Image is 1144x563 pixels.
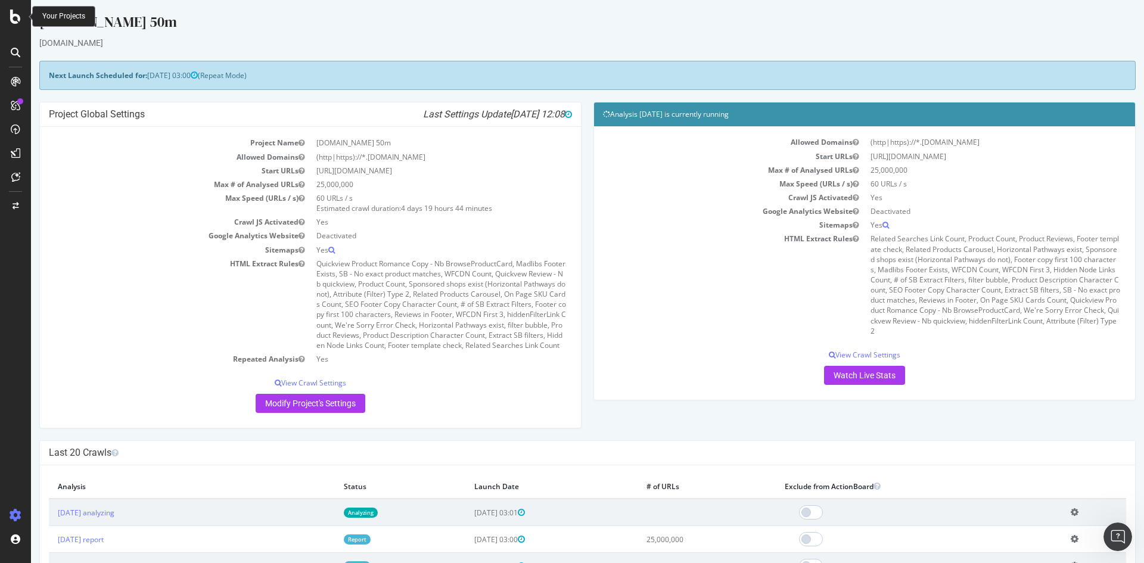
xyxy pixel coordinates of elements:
[834,150,1095,163] td: [URL][DOMAIN_NAME]
[745,474,1031,499] th: Exclude from ActionBoard
[8,37,1105,49] div: [DOMAIN_NAME]
[1103,522,1132,551] iframe: Intercom live chat
[607,526,744,553] td: 25,000,000
[279,243,541,257] td: Yes
[8,61,1105,90] div: (Repeat Mode)
[834,204,1095,218] td: Deactivated
[18,229,279,242] td: Google Analytics Website
[18,108,541,120] h4: Project Global Settings
[834,177,1095,191] td: 60 URLs / s
[793,366,874,385] a: Watch Live Stats
[279,229,541,242] td: Deactivated
[572,108,1095,120] h4: Analysis [DATE] is currently running
[572,163,834,177] td: Max # of Analysed URLs
[18,352,279,366] td: Repeated Analysis
[834,135,1095,149] td: (http|https)://*.[DOMAIN_NAME]
[18,257,279,352] td: HTML Extract Rules
[572,135,834,149] td: Allowed Domains
[313,534,340,545] a: Report
[480,108,541,120] span: [DATE] 12:08
[443,534,494,545] span: [DATE] 03:00
[279,257,541,352] td: Quickview Product Romance Copy - Nb BrowseProductCard, Madlibs Footer Exists, SB - No exact produ...
[572,218,834,232] td: Sitemaps
[18,136,279,150] td: Project Name
[279,164,541,178] td: [URL][DOMAIN_NAME]
[572,191,834,204] td: Crawl JS Activated
[370,203,461,213] span: 4 days 19 hours 44 minutes
[18,243,279,257] td: Sitemaps
[18,164,279,178] td: Start URLs
[225,394,334,413] a: Modify Project's Settings
[572,204,834,218] td: Google Analytics Website
[434,474,607,499] th: Launch Date
[834,191,1095,204] td: Yes
[18,215,279,229] td: Crawl JS Activated
[18,178,279,191] td: Max # of Analysed URLs
[279,178,541,191] td: 25,000,000
[279,136,541,150] td: [DOMAIN_NAME] 50m
[42,11,85,21] div: Your Projects
[572,150,834,163] td: Start URLs
[18,474,304,499] th: Analysis
[572,232,834,337] td: HTML Extract Rules
[18,70,116,80] strong: Next Launch Scheduled for:
[313,508,347,518] a: Analyzing
[279,150,541,164] td: (http|https)://*.[DOMAIN_NAME]
[8,12,1105,37] div: [DOMAIN_NAME] 50m
[304,474,434,499] th: Status
[834,163,1095,177] td: 25,000,000
[27,534,73,545] a: [DATE] report
[834,232,1095,337] td: Related Searches Link Count, Product Count, Product Reviews, Footer template check, Related Produ...
[18,191,279,215] td: Max Speed (URLs / s)
[116,70,167,80] span: [DATE] 03:00
[572,177,834,191] td: Max Speed (URLs / s)
[279,215,541,229] td: Yes
[18,378,541,388] p: View Crawl Settings
[392,108,541,120] i: Last Settings Update
[443,508,494,518] span: [DATE] 03:01
[27,508,83,518] a: [DATE] analyzing
[572,350,1095,360] p: View Crawl Settings
[279,352,541,366] td: Yes
[18,447,1095,459] h4: Last 20 Crawls
[18,150,279,164] td: Allowed Domains
[834,218,1095,232] td: Yes
[607,474,744,499] th: # of URLs
[279,191,541,215] td: 60 URLs / s Estimated crawl duration:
